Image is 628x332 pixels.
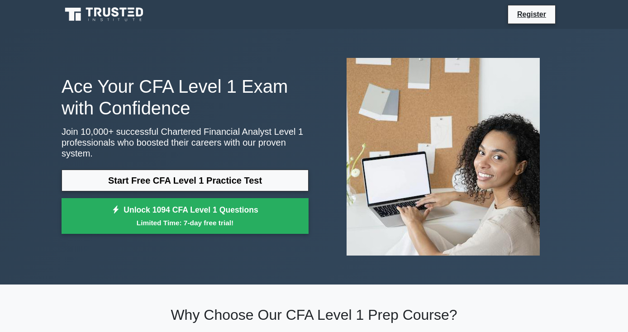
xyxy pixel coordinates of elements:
a: Start Free CFA Level 1 Practice Test [62,170,309,191]
small: Limited Time: 7-day free trial! [73,218,297,228]
a: Unlock 1094 CFA Level 1 QuestionsLimited Time: 7-day free trial! [62,198,309,234]
a: Register [512,9,552,20]
p: Join 10,000+ successful Chartered Financial Analyst Level 1 professionals who boosted their caree... [62,126,309,159]
h2: Why Choose Our CFA Level 1 Prep Course? [62,306,566,323]
h1: Ace Your CFA Level 1 Exam with Confidence [62,76,309,119]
